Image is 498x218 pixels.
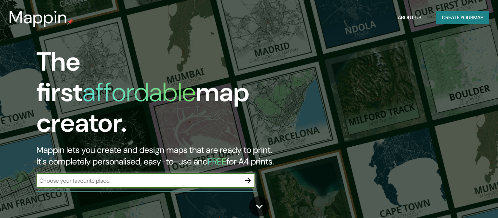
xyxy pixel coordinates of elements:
h1: The first map creator. [36,47,285,144]
button: About Us [395,11,424,24]
h2: Mappin lets you create and design maps that are ready to print. It's completely personalised, eas... [36,144,285,167]
img: mappin-pin [67,19,73,25]
h1: affordable [82,75,196,109]
h3: Mappin [9,7,67,28]
input: Choose your favourite place [36,177,241,185]
h5: FREE [208,156,226,167]
button: Create yourmap [436,11,489,24]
